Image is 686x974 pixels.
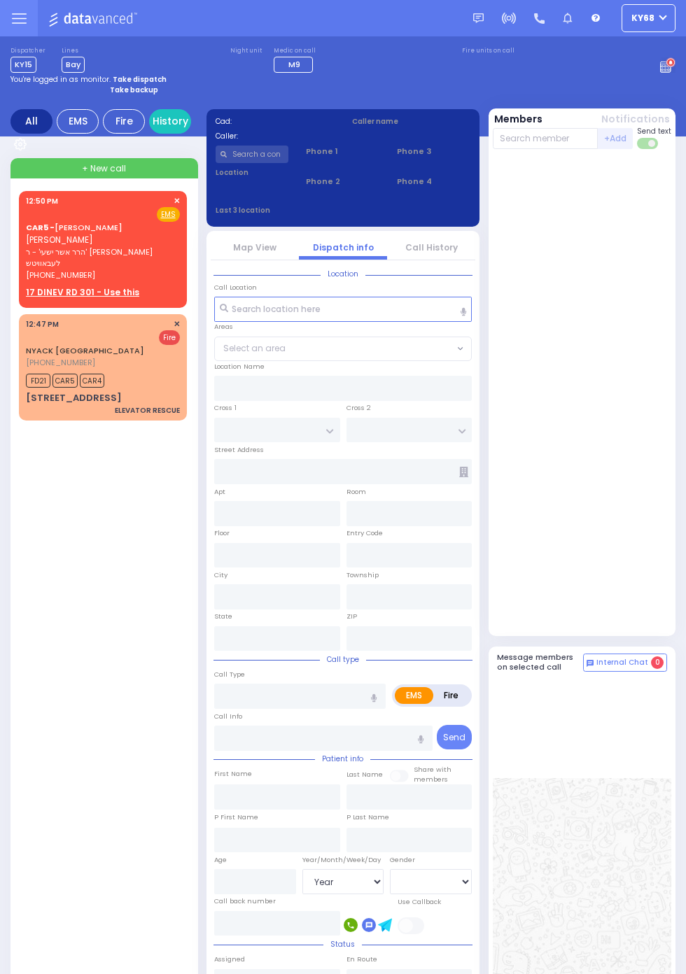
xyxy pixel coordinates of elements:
a: Dispatch info [313,241,374,253]
button: ky68 [622,4,675,32]
span: M9 [288,59,300,70]
u: 17 DINEV RD 301 - Use this [26,286,139,298]
label: Fire [433,687,470,704]
label: P First Name [214,812,258,822]
span: FD21 [26,374,50,388]
div: All [10,109,52,134]
span: Patient info [315,754,370,764]
label: Cad: [216,116,335,127]
label: City [214,570,227,580]
label: First Name [214,769,252,779]
span: 12:50 PM [26,196,58,206]
span: You're logged in as monitor. [10,74,111,85]
label: Street Address [214,445,264,455]
label: Use Callback [398,897,441,907]
input: Search a contact [216,146,289,163]
label: Caller name [352,116,471,127]
label: Floor [214,528,230,538]
label: Cross 1 [214,403,237,413]
a: Call History [405,241,458,253]
div: EMS [57,109,99,134]
label: En Route [346,954,377,964]
span: Phone 1 [306,146,379,157]
label: Dispatcher [10,47,45,55]
label: ZIP [346,612,357,621]
label: Caller: [216,131,335,141]
small: Share with [414,765,451,774]
span: Phone 3 [397,146,470,157]
label: Call back number [214,896,276,906]
span: Phone 4 [397,176,470,188]
button: Notifications [601,112,670,127]
button: Internal Chat 0 [583,654,667,672]
span: 12:47 PM [26,319,59,330]
label: P Last Name [346,812,389,822]
label: Assigned [214,954,245,964]
label: EMS [395,687,433,704]
img: Logo [48,10,141,27]
label: Fire units on call [462,47,514,55]
label: Room [346,487,366,497]
button: Members [494,112,542,127]
span: Phone 2 [306,176,379,188]
span: Status [323,939,362,950]
span: ✕ [174,195,180,207]
span: members [414,775,448,784]
span: הרר אשר ישעי' - ר' [PERSON_NAME] לעבאוויטש [26,246,176,269]
label: Turn off text [637,136,659,150]
img: message.svg [473,13,484,24]
span: Location [321,269,365,279]
span: [PERSON_NAME] [26,234,93,246]
span: Other building occupants [459,467,468,477]
div: [STREET_ADDRESS] [26,391,122,405]
span: CAR5 [52,374,78,388]
span: Fire [159,330,180,345]
a: NYACK [GEOGRAPHIC_DATA] [26,345,144,356]
label: Entry Code [346,528,383,538]
div: Fire [103,109,145,134]
span: ✕ [174,318,180,330]
button: Send [437,725,472,749]
input: Search location here [214,297,472,322]
label: Gender [390,855,415,865]
a: Map View [233,241,276,253]
label: Last 3 location [216,205,344,216]
span: ky68 [631,12,654,24]
div: ELEVATOR RESCUE [115,405,180,416]
img: comment-alt.png [587,660,594,667]
strong: Take backup [110,85,158,95]
label: Medic on call [274,47,317,55]
label: Cross 2 [346,403,371,413]
a: History [149,109,191,134]
label: Night unit [230,47,262,55]
strong: Take dispatch [113,74,167,85]
span: Call type [320,654,366,665]
span: CAR4 [80,374,104,388]
label: Location Name [214,362,265,372]
span: [PHONE_NUMBER] [26,269,95,281]
label: State [214,612,232,621]
div: Year/Month/Week/Day [302,855,384,865]
span: Bay [62,57,85,73]
span: KY15 [10,57,36,73]
span: CAR5 - [26,222,55,233]
label: Call Info [214,712,242,721]
label: Lines [62,47,85,55]
span: + New call [82,162,126,175]
span: [PHONE_NUMBER] [26,357,95,368]
u: EMS [161,209,176,220]
span: 0 [651,656,664,669]
label: Apt [214,487,225,497]
span: Internal Chat [596,658,648,668]
label: Call Location [214,283,257,292]
h5: Message members on selected call [497,653,584,671]
span: Select an area [223,342,286,355]
label: Age [214,855,227,865]
label: Township [346,570,379,580]
label: Last Name [346,770,383,779]
label: Location [216,167,289,178]
label: Call Type [214,670,245,679]
label: Areas [214,322,233,332]
a: [PERSON_NAME] [26,222,122,233]
input: Search member [493,128,598,149]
